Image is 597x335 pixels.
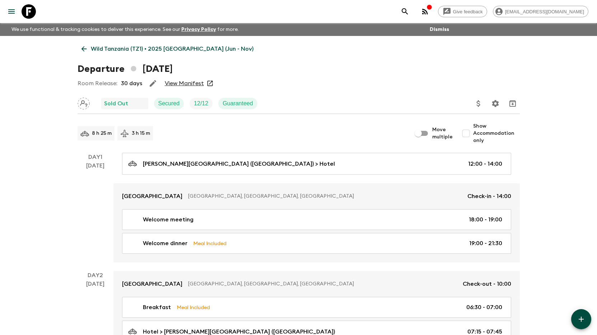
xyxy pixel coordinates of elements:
p: Meal Included [177,303,210,311]
div: Trip Fill [190,98,213,109]
p: We use functional & tracking cookies to deliver this experience. See our for more. [9,23,242,36]
p: [GEOGRAPHIC_DATA], [GEOGRAPHIC_DATA], [GEOGRAPHIC_DATA] [188,280,457,288]
p: Day 1 [78,153,113,161]
span: [EMAIL_ADDRESS][DOMAIN_NAME] [501,9,588,14]
a: Privacy Policy [181,27,216,32]
p: Welcome dinner [143,239,187,248]
a: Welcome meeting18:00 - 19:00 [122,209,511,230]
span: Show Accommodation only [473,123,520,144]
p: [GEOGRAPHIC_DATA] [122,280,182,288]
a: [GEOGRAPHIC_DATA][GEOGRAPHIC_DATA], [GEOGRAPHIC_DATA], [GEOGRAPHIC_DATA]Check-in - 14:00 [113,183,520,209]
a: BreakfastMeal Included06:30 - 07:00 [122,297,511,318]
p: Guaranteed [223,99,253,108]
button: Settings [488,96,503,111]
button: Dismiss [428,24,451,35]
h1: Departure [DATE] [78,62,173,76]
span: Give feedback [449,9,487,14]
p: Welcome meeting [143,215,193,224]
button: Archive (Completed, Cancelled or Unsynced Departures only) [505,96,520,111]
p: 12:00 - 14:00 [468,160,502,168]
a: Welcome dinnerMeal Included19:00 - 21:30 [122,233,511,254]
button: search adventures [398,4,412,19]
p: Secured [158,99,180,108]
a: [GEOGRAPHIC_DATA][GEOGRAPHIC_DATA], [GEOGRAPHIC_DATA], [GEOGRAPHIC_DATA]Check-out - 10:00 [113,271,520,297]
p: Breakfast [143,303,171,312]
p: Check-out - 10:00 [463,280,511,288]
p: 8 h 25 m [92,130,112,137]
p: Check-in - 14:00 [467,192,511,201]
div: Secured [154,98,184,109]
p: [GEOGRAPHIC_DATA], [GEOGRAPHIC_DATA], [GEOGRAPHIC_DATA] [188,193,462,200]
p: [PERSON_NAME][GEOGRAPHIC_DATA] ([GEOGRAPHIC_DATA]) > Hotel [143,160,335,168]
button: Update Price, Early Bird Discount and Costs [471,96,486,111]
p: 06:30 - 07:00 [466,303,502,312]
span: Move multiple [432,126,453,141]
button: menu [4,4,19,19]
p: Wild Tanzania (TZ1) • 2025 [GEOGRAPHIC_DATA] (Jun - Nov) [91,45,253,53]
p: 30 days [121,79,142,88]
span: Assign pack leader [78,100,90,105]
a: Give feedback [438,6,487,17]
p: Day 2 [78,271,113,280]
p: Meal Included [193,239,227,247]
p: 3 h 15 m [132,130,150,137]
p: 18:00 - 19:00 [469,215,502,224]
p: Sold Out [104,99,128,108]
div: [DATE] [86,161,104,262]
a: Wild Tanzania (TZ1) • 2025 [GEOGRAPHIC_DATA] (Jun - Nov) [78,42,257,56]
a: View Manifest [165,80,204,87]
p: Room Release: [78,79,117,88]
p: 19:00 - 21:30 [469,239,502,248]
a: [PERSON_NAME][GEOGRAPHIC_DATA] ([GEOGRAPHIC_DATA]) > Hotel12:00 - 14:00 [122,153,511,175]
p: [GEOGRAPHIC_DATA] [122,192,182,201]
p: 12 / 12 [194,99,208,108]
div: [EMAIL_ADDRESS][DOMAIN_NAME] [493,6,588,17]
